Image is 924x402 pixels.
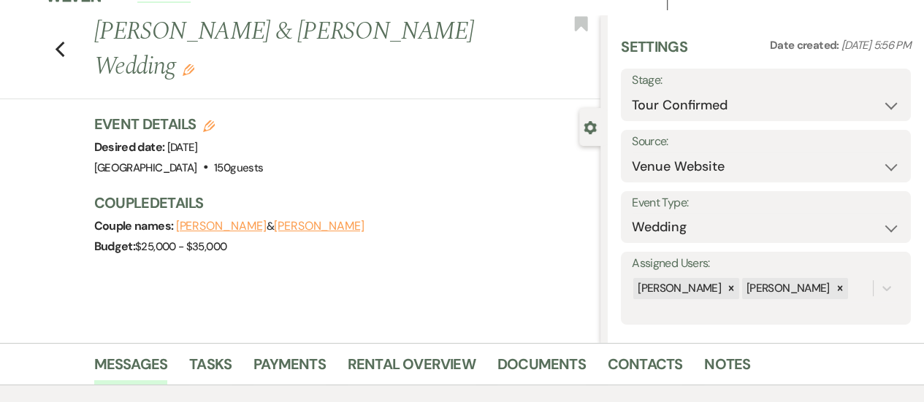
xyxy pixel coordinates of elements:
[189,352,232,384] a: Tasks
[274,220,364,232] button: [PERSON_NAME]
[633,278,723,299] div: [PERSON_NAME]
[841,38,911,53] span: [DATE] 5:56 PM
[632,253,900,274] label: Assigned Users:
[94,218,176,233] span: Couple names:
[348,352,476,384] a: Rental Overview
[214,161,263,175] span: 150 guests
[704,352,750,384] a: Notes
[742,278,832,299] div: [PERSON_NAME]
[94,352,168,384] a: Messages
[176,219,364,233] span: &
[94,139,167,155] span: Desired date:
[94,15,494,84] h1: [PERSON_NAME] & [PERSON_NAME] Wedding
[770,38,841,53] span: Date created:
[176,220,267,232] button: [PERSON_NAME]
[608,352,683,384] a: Contacts
[632,70,900,91] label: Stage:
[94,114,264,134] h3: Event Details
[183,63,194,76] button: Edit
[497,352,586,384] a: Documents
[94,161,197,175] span: [GEOGRAPHIC_DATA]
[253,352,326,384] a: Payments
[621,36,687,69] h3: Settings
[167,140,198,155] span: [DATE]
[632,193,900,214] label: Event Type:
[632,131,900,152] label: Source:
[135,239,226,254] span: $25,000 - $35,000
[94,193,587,213] h3: Couple Details
[584,120,597,134] button: Close lead details
[94,239,136,254] span: Budget:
